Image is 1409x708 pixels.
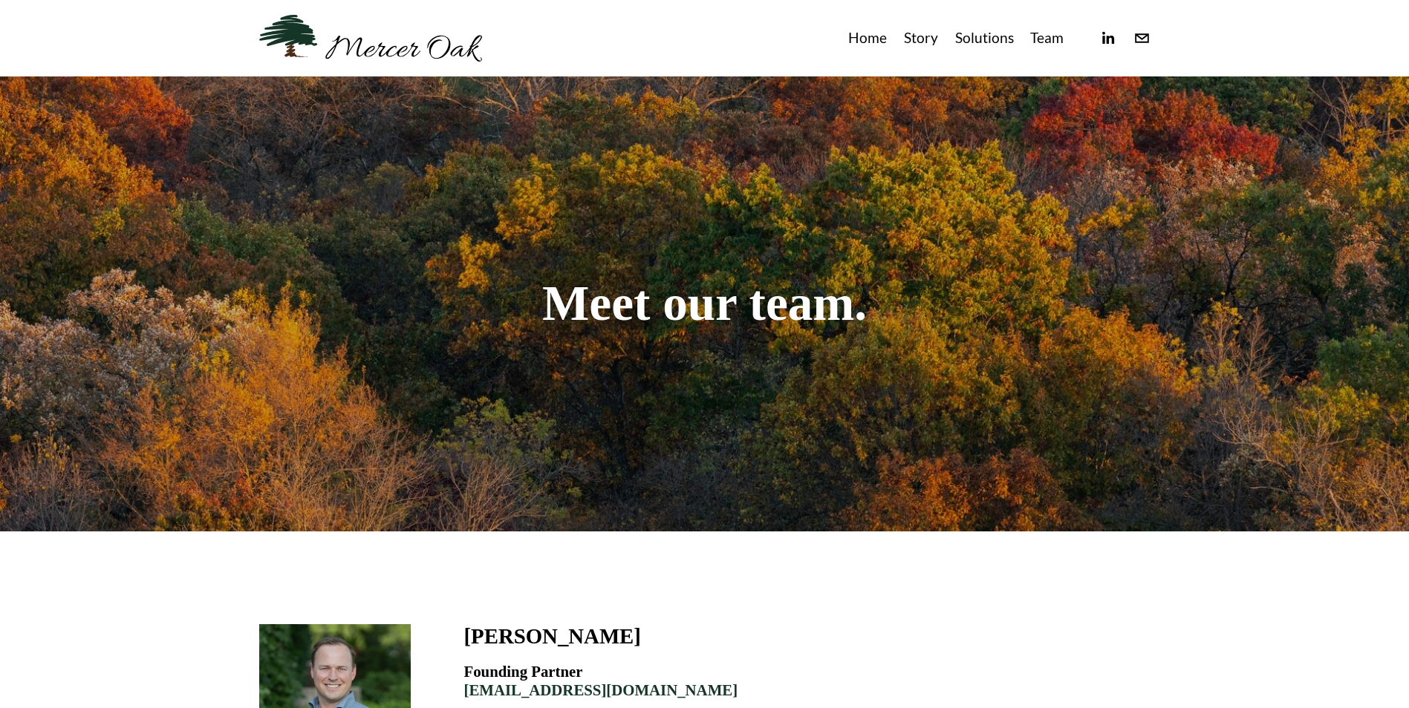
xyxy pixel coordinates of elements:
a: Team [1030,26,1064,50]
h3: [PERSON_NAME] [464,624,641,648]
a: Home [848,26,887,50]
h1: Meet our team. [259,278,1151,330]
a: info@merceroaklaw.com [1133,30,1151,47]
a: linkedin-unauth [1099,30,1116,47]
a: [EMAIL_ADDRESS][DOMAIN_NAME] [464,681,738,698]
a: Solutions [955,26,1014,50]
a: Story [904,26,938,50]
h4: Founding Partner [464,663,1151,699]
